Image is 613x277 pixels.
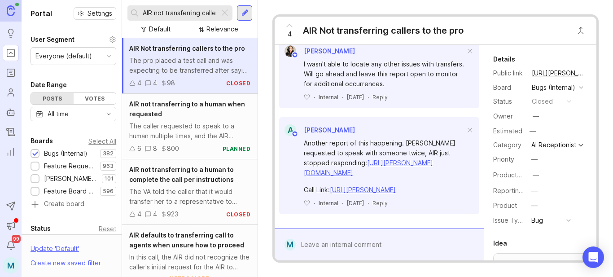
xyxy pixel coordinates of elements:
div: The VA told the caller that it would transfer her to a representative to schedule and, instead of... [129,187,250,207]
div: Bug [531,215,543,225]
div: Estimated [493,128,522,134]
span: [PERSON_NAME] [304,126,355,134]
div: — [527,125,539,137]
div: Votes [74,93,116,104]
div: · [368,93,369,101]
time: [DATE] [347,200,364,207]
div: Bugs (Internal) [532,83,575,92]
span: 4 [288,29,292,39]
label: Issue Type [493,216,526,224]
a: AIR not transferring to a human to complete the call per instructionsThe VA told the caller that ... [122,159,258,225]
div: Category [493,140,525,150]
div: Default [149,24,171,34]
div: Everyone (default) [35,51,92,61]
div: 923 [167,209,178,219]
div: User Segment [31,34,74,45]
div: · [314,199,315,207]
div: Internal [319,199,338,207]
div: planned [223,145,251,153]
span: 99 [12,235,21,243]
span: AIR defaults to transferring call to agents when unsure how to proceed [129,231,244,249]
span: AIR not transferring to a human when requested [129,100,245,118]
button: Send to Autopilot [3,198,19,214]
a: Users [3,84,19,101]
div: Feature Requests (Internal) [44,161,96,171]
a: AIR not transferring to a human when requestedThe caller requested to speak to a human multiple t... [122,94,258,159]
a: Create board [31,201,116,209]
button: M [3,257,19,273]
a: A[PERSON_NAME] [279,124,355,136]
div: — [533,170,539,180]
div: Posts [31,93,74,104]
button: Announcements [3,218,19,234]
img: Ysabelle Eugenio [285,45,296,57]
div: Details [493,54,515,65]
div: Open Intercom Messenger [582,246,604,268]
button: ProductboardID [530,169,542,181]
div: · [342,199,343,207]
div: Reset [99,226,116,231]
div: 4 [137,209,141,219]
div: · [368,199,369,207]
a: Ysabelle Eugenio[PERSON_NAME] [279,45,355,57]
div: Public link [493,68,525,78]
a: [URL][PERSON_NAME] [330,186,396,193]
div: — [531,154,538,164]
img: Canny Home [7,5,15,16]
div: closed [226,211,250,218]
div: Create new saved filter [31,258,101,268]
p: AIR Not transferring callers to the pro [499,259,582,277]
div: closed [532,97,553,106]
p: 963 [103,163,114,170]
div: Idea [493,238,507,249]
button: Close button [572,22,590,40]
div: closed [226,79,250,87]
a: AIR Not transferring callers to the proThe pro placed a test call and was expecting to be transfe... [122,38,258,94]
span: Settings [88,9,112,18]
div: Owner [493,111,525,121]
div: I wasn't able to locate any other issues with transfers. Will go ahead and leave this report open... [304,59,465,89]
div: Board [493,83,525,92]
div: The pro placed a test call and was expecting to be transferred after saying the keywords for the ... [129,56,250,75]
div: Status [493,97,525,106]
input: Search... [143,8,216,18]
img: member badge [292,131,298,137]
div: Select All [88,139,116,144]
button: Settings [74,7,116,20]
label: Priority [493,155,514,163]
div: 4 [153,209,157,219]
p: 596 [103,188,114,195]
div: 4 [153,78,157,88]
label: Reporting Team [493,187,541,194]
div: Status [31,223,51,234]
div: 4 [137,78,141,88]
a: Autopilot [3,104,19,120]
p: 382 [103,150,114,157]
svg: toggle icon [101,110,116,118]
div: 8 [153,144,157,154]
div: Another report of this happening. [PERSON_NAME] requested to speak with someone twice, AIR just s... [304,138,465,178]
span: AIR not transferring to a human to complete the call per instructions [129,166,234,183]
label: Product [493,202,517,209]
div: Date Range [31,79,67,90]
div: The caller requested to speak to a human multiple times, and the AIR continued to ask for contact... [129,121,250,141]
div: — [531,186,538,196]
span: [PERSON_NAME] [304,47,355,55]
div: Reply [372,199,388,207]
div: Call Link: [304,185,465,195]
div: A [285,124,296,136]
span: AIR Not transferring callers to the pro [129,44,245,52]
img: member badge [292,52,298,58]
div: Feature Board Sandbox [DATE] [44,186,96,196]
time: [DATE] [347,94,364,101]
a: Changelog [3,124,19,140]
div: 6 [137,144,141,154]
div: Bugs (Internal) [44,149,88,158]
button: Notifications [3,237,19,254]
p: 101 [105,175,114,182]
div: · [314,93,315,101]
div: Reply [372,93,388,101]
a: Roadmaps [3,65,19,81]
div: 800 [167,144,179,154]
